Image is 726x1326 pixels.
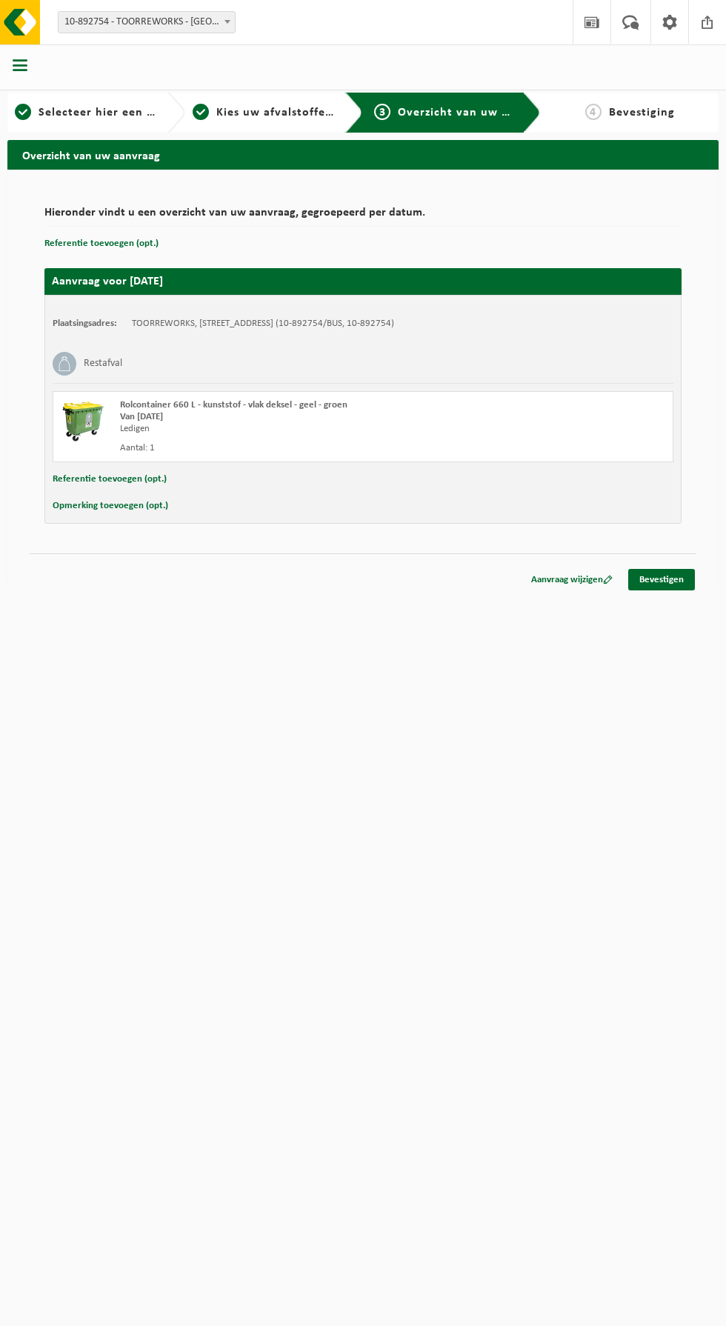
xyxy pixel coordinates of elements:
span: Kies uw afvalstoffen en recipiënten [216,107,420,119]
a: Aanvraag wijzigen [520,569,624,590]
a: Bevestigen [628,569,695,590]
span: 10-892754 - TOORREWORKS - GELUWE [59,12,235,33]
span: 2 [193,104,209,120]
span: Selecteer hier een vestiging [39,107,199,119]
a: 2Kies uw afvalstoffen en recipiënten [193,104,333,121]
button: Referentie toevoegen (opt.) [53,470,167,489]
div: Aantal: 1 [120,442,422,454]
span: 4 [585,104,602,120]
strong: Plaatsingsadres: [53,319,117,328]
span: Overzicht van uw aanvraag [398,107,554,119]
span: Rolcontainer 660 L - kunststof - vlak deksel - geel - groen [120,400,347,410]
div: Ledigen [120,423,422,435]
span: Bevestiging [609,107,675,119]
a: 1Selecteer hier een vestiging [15,104,156,121]
button: Opmerking toevoegen (opt.) [53,496,168,516]
h2: Overzicht van uw aanvraag [7,140,719,169]
strong: Van [DATE] [120,412,163,422]
span: 10-892754 - TOORREWORKS - GELUWE [58,11,236,33]
td: TOORREWORKS, [STREET_ADDRESS] (10-892754/BUS, 10-892754) [132,318,394,330]
span: 1 [15,104,31,120]
img: WB-0660-HPE-GN-50.png [61,399,105,444]
span: 3 [374,104,390,120]
strong: Aanvraag voor [DATE] [52,276,163,287]
h3: Restafval [84,352,122,376]
button: Referentie toevoegen (opt.) [44,234,159,253]
h2: Hieronder vindt u een overzicht van uw aanvraag, gegroepeerd per datum. [44,207,682,227]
